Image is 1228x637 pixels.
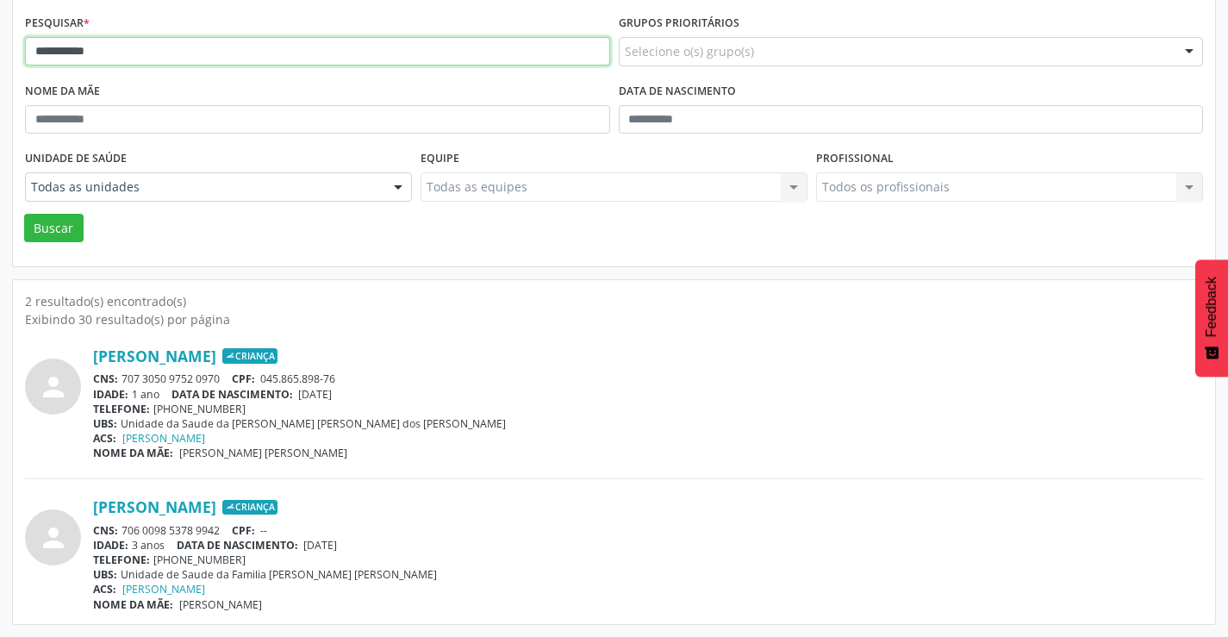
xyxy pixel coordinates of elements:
div: 707 3050 9752 0970 [93,372,1203,386]
span: IDADE: [93,538,128,553]
label: Profissional [816,146,894,172]
a: [PERSON_NAME] [93,347,216,365]
span: -- [260,523,267,538]
span: CPF: [232,372,255,386]
span: ACS: [93,431,116,446]
button: Feedback - Mostrar pesquisa [1195,259,1228,377]
div: 2 resultado(s) encontrado(s) [25,292,1203,310]
span: NOME DA MÃE: [93,597,173,612]
span: DATA DE NASCIMENTO: [171,387,293,402]
span: 045.865.898-76 [260,372,335,386]
span: [PERSON_NAME] [PERSON_NAME] [179,446,347,460]
span: DATA DE NASCIMENTO: [177,538,298,553]
span: UBS: [93,567,117,582]
span: CPF: [232,523,255,538]
div: 706 0098 5378 9942 [93,523,1203,538]
span: UBS: [93,416,117,431]
div: Unidade da Saude da [PERSON_NAME] [PERSON_NAME] dos [PERSON_NAME] [93,416,1203,431]
span: [DATE] [298,387,332,402]
label: Data de nascimento [619,78,736,105]
span: CNS: [93,523,118,538]
span: [DATE] [303,538,337,553]
button: Buscar [24,214,84,243]
a: [PERSON_NAME] [122,582,205,596]
span: IDADE: [93,387,128,402]
i: person [38,372,69,403]
span: NOME DA MÃE: [93,446,173,460]
span: TELEFONE: [93,553,150,567]
label: Equipe [421,146,459,172]
span: Criança [222,500,277,515]
label: Unidade de saúde [25,146,127,172]
a: [PERSON_NAME] [93,497,216,516]
div: [PHONE_NUMBER] [93,402,1203,416]
div: [PHONE_NUMBER] [93,553,1203,567]
i: person [38,522,69,553]
label: Pesquisar [25,10,90,37]
span: Criança [222,348,277,364]
div: Exibindo 30 resultado(s) por página [25,310,1203,328]
span: Selecione o(s) grupo(s) [625,42,754,60]
a: [PERSON_NAME] [122,431,205,446]
span: Todas as unidades [31,178,377,196]
label: Nome da mãe [25,78,100,105]
span: [PERSON_NAME] [179,597,262,612]
div: 1 ano [93,387,1203,402]
span: CNS: [93,372,118,386]
span: TELEFONE: [93,402,150,416]
div: Unidade de Saude da Familia [PERSON_NAME] [PERSON_NAME] [93,567,1203,582]
div: 3 anos [93,538,1203,553]
label: Grupos prioritários [619,10,739,37]
span: Feedback [1204,277,1219,337]
span: ACS: [93,582,116,596]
